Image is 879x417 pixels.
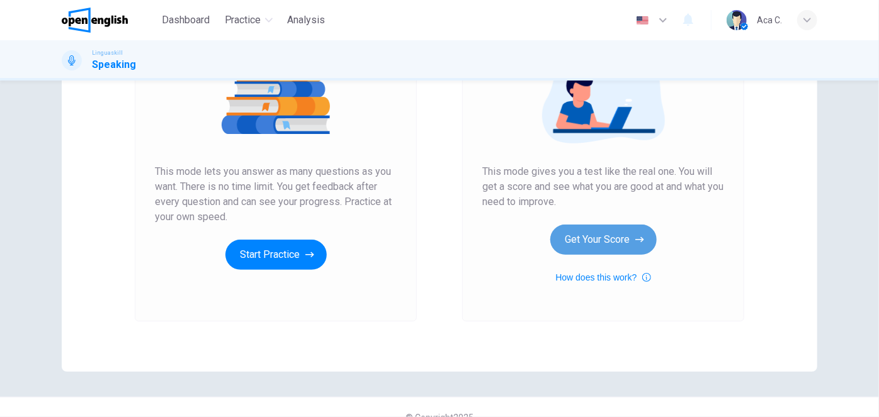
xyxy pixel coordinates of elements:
[162,13,210,28] span: Dashboard
[555,270,650,285] button: How does this work?
[635,16,650,25] img: en
[482,164,724,209] span: This mode gives you a test like the real one. You will get a score and see what you are good at a...
[92,57,136,72] h1: Speaking
[155,164,397,225] span: This mode lets you answer as many questions as you want. There is no time limit. You get feedback...
[92,48,123,57] span: Linguaskill
[727,10,747,30] img: Profile picture
[757,13,782,28] div: Aca C.
[225,240,327,270] button: Start Practice
[225,13,261,28] span: Practice
[220,9,278,31] button: Practice
[550,225,657,255] button: Get Your Score
[62,8,128,33] img: OpenEnglish logo
[62,8,157,33] a: OpenEnglish logo
[283,9,331,31] button: Analysis
[157,9,215,31] button: Dashboard
[288,13,326,28] span: Analysis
